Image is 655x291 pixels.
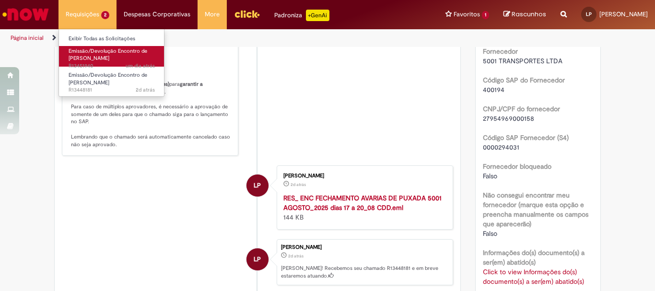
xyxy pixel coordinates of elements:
[126,62,155,70] span: um dia atrás
[59,34,164,44] a: Exibir Todas as Solicitações
[483,85,504,94] span: 400194
[483,76,565,84] b: Código SAP do Fornecedor
[599,10,648,18] span: [PERSON_NAME]
[69,86,155,94] span: R13448181
[69,47,147,62] span: Emissão/Devolução Encontro de [PERSON_NAME]
[1,5,50,24] img: ServiceNow
[483,162,551,171] b: Fornecedor bloqueado
[483,114,534,123] span: 27954969000158
[124,10,190,19] span: Despesas Corporativas
[483,229,497,238] span: Falso
[254,174,261,197] span: LP
[483,47,518,56] b: Fornecedor
[288,253,304,259] time: 26/08/2025 12:41:08
[69,62,155,70] span: R13451940
[246,175,269,197] div: Leandro Nascimento De Paula
[274,10,329,21] div: Padroniza
[483,172,497,180] span: Falso
[291,182,306,187] time: 26/08/2025 12:40:59
[136,86,155,93] time: 26/08/2025 12:41:09
[483,105,560,113] b: CNPJ/CPF do fornecedor
[454,10,480,19] span: Favoritos
[281,244,448,250] div: [PERSON_NAME]
[7,29,430,47] ul: Trilhas de página
[66,10,99,19] span: Requisições
[126,62,155,70] time: 27/08/2025 11:35:12
[503,10,546,19] a: Rascunhos
[291,182,306,187] span: 2d atrás
[483,133,569,142] b: Código SAP Fornecedor (S4)
[483,57,562,65] span: 5001 TRANSPORTES LTDA
[306,10,329,21] p: +GenAi
[283,193,443,222] div: 144 KB
[586,11,592,17] span: LP
[254,248,261,271] span: LP
[482,11,489,19] span: 1
[11,34,44,42] a: Página inicial
[283,194,442,212] a: RES_ ENC FECHAMENTO AVARIAS DE PUXADA 5001 AGOSTO_2025 dias 17 a 20_08 CDD.eml
[101,11,109,19] span: 2
[246,248,269,270] div: Leandro Nascimento De Paula
[234,7,260,21] img: click_logo_yellow_360x200.png
[59,70,164,91] a: Aberto R13448181 : Emissão/Devolução Encontro de Contas Fornecedor
[483,191,588,228] b: Não consegui encontrar meu fornecedor (marque esta opção e preencha manualmente os campos que apa...
[136,86,155,93] span: 2d atrás
[205,10,220,19] span: More
[483,248,585,267] b: Informações do(s) documento(s) a ser(em) abatido(s)
[283,173,443,179] div: [PERSON_NAME]
[483,268,584,286] a: Click to view Informações do(s) documento(s) a ser(em) abatido(s)
[69,71,147,86] span: Emissão/Devolução Encontro de [PERSON_NAME]
[59,46,164,67] a: Aberto R13451940 : Emissão/Devolução Encontro de Contas Fornecedor
[281,265,448,279] p: [PERSON_NAME]! Recebemos seu chamado R13448181 e em breve estaremos atuando.
[62,239,453,285] li: Leandro Nascimento De Paula
[58,29,164,97] ul: Requisições
[483,143,519,151] span: 0000294031
[512,10,546,19] span: Rascunhos
[288,253,304,259] span: 2d atrás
